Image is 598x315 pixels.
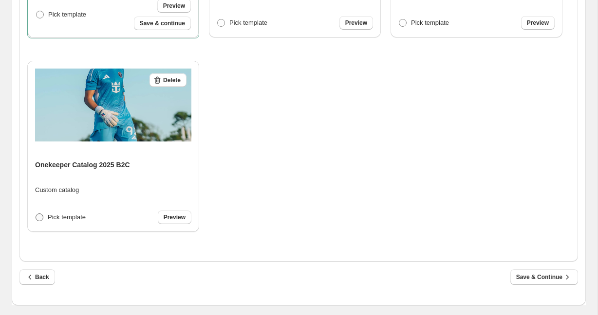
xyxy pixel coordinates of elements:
span: Preview [527,19,549,27]
button: Back [19,269,55,285]
span: Preview [345,19,367,27]
button: Save & Continue [510,269,578,285]
span: Pick template [48,213,86,221]
button: Delete [149,73,187,87]
span: Preview [163,2,185,10]
a: Preview [521,16,555,30]
span: Delete [163,76,181,84]
h4: Onekeeper Catalog 2025 B2C [35,160,130,170]
span: Pick template [229,19,267,26]
a: Preview [339,16,373,30]
button: Save & continue [134,17,191,30]
span: Preview [164,213,186,221]
span: Save & continue [140,19,185,27]
span: Back [25,272,49,282]
span: Pick template [48,11,86,18]
p: Custom catalog [35,185,79,195]
span: Pick template [411,19,449,26]
a: Preview [158,210,191,224]
span: Save & Continue [516,272,572,282]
